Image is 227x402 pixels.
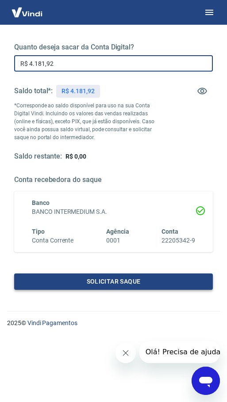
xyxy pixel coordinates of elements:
[32,236,73,245] h6: Conta Corrente
[32,199,50,206] span: Banco
[106,228,129,235] span: Agência
[7,3,47,22] img: Vindi
[62,87,94,96] p: R$ 4.181,92
[14,175,213,184] h5: Conta recebedora do saque
[14,152,62,161] h5: Saldo restante:
[192,367,220,395] iframe: Botão para abrir a janela de mensagens
[139,341,220,363] iframe: Mensagem da empresa
[6,7,85,15] span: Olá! Precisa de ajuda?
[162,236,195,245] h6: 22205342-9
[14,273,213,290] button: Solicitar saque
[27,319,77,326] a: Vindi Pagamentos
[14,87,53,95] h5: Saldo total*:
[162,228,178,235] span: Conta
[32,228,45,235] span: Tipo
[32,207,195,216] h6: BANCO INTERMEDIUM S.A.
[14,102,163,141] p: *Corresponde ao saldo disponível para uso na sua Conta Digital Vindi. Incluindo os valores das ve...
[65,153,86,160] span: R$ 0,00
[7,319,220,328] p: 2025 ©
[14,43,213,52] h5: Quanto deseja sacar da Conta Digital?
[106,236,129,245] h6: 0001
[115,343,136,363] iframe: Fechar mensagem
